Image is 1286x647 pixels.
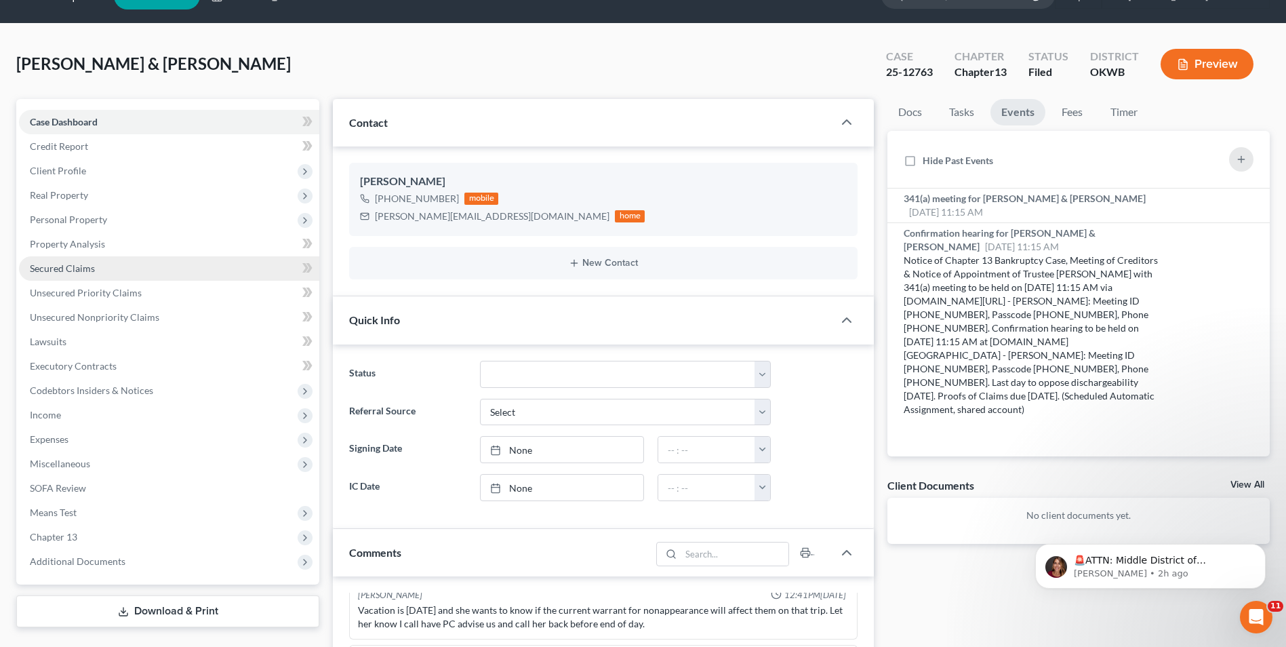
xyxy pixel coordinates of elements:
div: Chapter [955,49,1007,64]
span: Hide Past Events [923,155,993,166]
a: Docs [887,99,933,125]
a: Executory Contracts [19,354,319,378]
span: Chapter 13 [30,531,77,543]
span: Unsecured Nonpriority Claims [30,311,159,323]
span: Secured Claims [30,262,95,274]
span: Contact [349,116,388,129]
span: Expenses [30,433,68,445]
a: Secured Claims [19,256,319,281]
input: -- : -- [658,475,755,501]
a: Unsecured Nonpriority Claims [19,305,319,330]
a: Case Dashboard [19,110,319,134]
span: Unsecured Priority Claims [30,287,142,298]
span: Quick Info [349,313,400,326]
div: Chapter [955,64,1007,80]
span: [DATE] 11:15 AM [985,241,1059,252]
div: [PERSON_NAME] [358,589,422,602]
a: Unsecured Priority Claims [19,281,319,305]
div: District [1090,49,1139,64]
span: Case Dashboard [30,116,98,128]
button: New Contact [360,258,847,269]
a: Tasks [938,99,985,125]
a: Credit Report [19,134,319,159]
a: Timer [1100,99,1148,125]
a: SOFA Review [19,476,319,501]
label: IC Date [342,474,473,501]
div: [PERSON_NAME] [360,174,847,190]
a: Events [990,99,1045,125]
span: SOFA Review [30,482,86,494]
span: Means Test [30,507,77,518]
span: Property Analysis [30,238,105,250]
span: [PERSON_NAME] & [PERSON_NAME] [16,54,291,73]
span: 13 [994,65,1007,78]
iframe: Intercom notifications message [1015,515,1286,610]
a: None [481,437,643,463]
div: [PHONE_NUMBER] [375,192,459,205]
label: Signing Date [342,436,473,463]
iframe: Intercom live chat [1240,601,1272,633]
span: Executory Contracts [30,360,117,372]
p: No client documents yet. [898,509,1259,522]
div: Vacation is [DATE] and she wants to know if the current warrant for nonappearance will affect the... [358,604,849,631]
label: Status [342,361,473,388]
span: Codebtors Insiders & Notices [30,385,153,396]
span: 341(a) meeting for [PERSON_NAME] & [PERSON_NAME] [904,193,1146,204]
div: 25-12763 [886,64,933,80]
span: Lawsuits [30,336,66,347]
a: Lawsuits [19,330,319,354]
div: Notice of Chapter 13 Bankruptcy Case, Meeting of Creditors & Notice of Appointment of Trustee [PE... [904,254,1163,416]
a: None [481,475,643,501]
span: Comments [349,546,401,559]
span: 12:41PM[DATE] [784,589,846,602]
span: Client Profile [30,165,86,176]
a: View All [1230,480,1264,490]
div: Filed [1028,64,1068,80]
span: Personal Property [30,214,107,225]
span: Real Property [30,189,88,201]
input: -- : -- [658,437,755,463]
input: Search... [681,543,788,566]
span: Miscellaneous [30,458,90,469]
button: Preview [1161,49,1253,79]
span: [DATE] 11:15 AM [909,206,983,218]
div: Case [886,49,933,64]
div: Client Documents [887,478,974,492]
span: 11 [1268,601,1283,612]
a: Property Analysis [19,232,319,256]
div: home [615,210,645,222]
div: mobile [464,193,498,205]
div: Status [1028,49,1068,64]
span: Additional Documents [30,555,125,567]
label: Referral Source [342,399,473,426]
div: OKWB [1090,64,1139,80]
span: Credit Report [30,140,88,152]
span: Confirmation hearing for [PERSON_NAME] & [PERSON_NAME] [904,227,1096,252]
div: [PERSON_NAME][EMAIL_ADDRESS][DOMAIN_NAME] [375,210,609,223]
a: Download & Print [16,595,319,627]
a: Fees [1051,99,1094,125]
span: Income [30,409,61,420]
